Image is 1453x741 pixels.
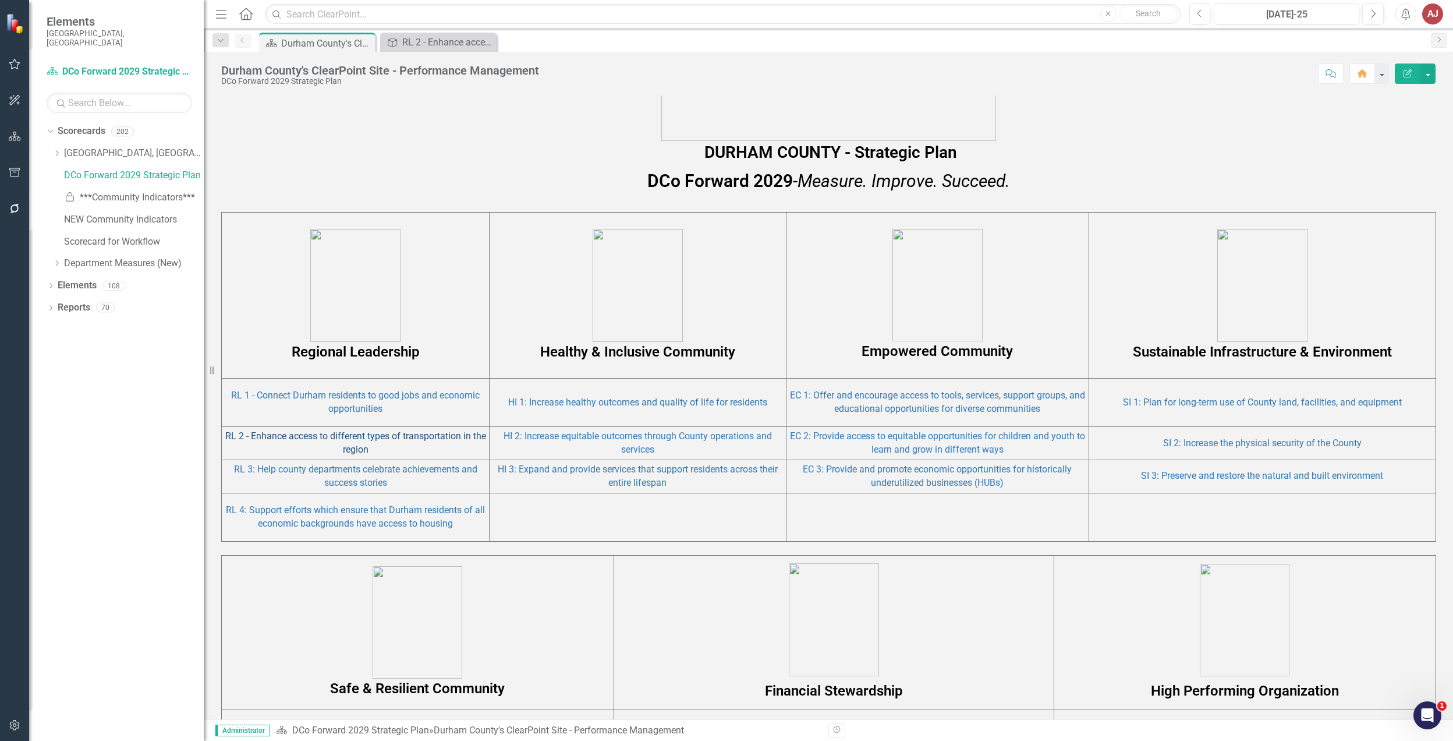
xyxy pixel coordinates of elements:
span: Administrator [215,725,270,736]
a: SI 3: Preserve and restore the natural and built environment [1141,470,1383,481]
a: RL 2 - Enhance access to different types of transportation in the region [383,35,494,50]
strong: Healthy & Inclusive Community [540,344,735,360]
strong: Empowered Community [862,343,1013,359]
button: AJ [1422,3,1443,24]
a: RL 2 - Enhance access to different types of transportation in the region [225,431,486,455]
a: EC 1: Offer and encourage access to tools, services, support groups, and educational opportunitie... [790,390,1085,414]
strong: High Performing Organization [1151,683,1339,699]
a: Reports [58,301,90,315]
div: Durham County's ClearPoint Site - Performance Management [221,64,539,77]
button: Search [1119,6,1178,22]
span: Search [1136,9,1161,18]
a: NEW Community Indicators [64,213,204,227]
div: 108 [102,281,125,291]
strong: Safe & Resilient Community [330,680,505,697]
a: Scorecard for Workflow [64,235,204,249]
div: Durham County's ClearPoint Site - Performance Management [281,36,373,51]
div: 70 [96,303,115,313]
input: Search Below... [47,93,192,113]
button: [DATE]-25 [1214,3,1359,24]
small: [GEOGRAPHIC_DATA], [GEOGRAPHIC_DATA] [47,29,192,48]
a: HI 3: Expand and provide services that support residents across their entire lifespan [498,464,778,488]
input: Search ClearPoint... [265,4,1180,24]
a: DCo Forward 2029 Strategic Plan [64,169,204,182]
div: » [276,724,820,738]
a: EC 2: Provide access to equitable opportunities for children and youth to learn and grow in diffe... [790,431,1085,455]
iframe: Intercom live chat [1413,701,1441,729]
div: DCo Forward 2029 Strategic Plan [221,77,539,86]
a: RL 3: Help county departments celebrate achievements and success stories [234,464,477,488]
span: Elements [47,15,192,29]
strong: Regional Leadership [292,344,420,360]
a: Department Measures (New) [64,257,204,270]
strong: Financial Stewardship [765,683,903,699]
div: [DATE]-25 [1218,8,1355,22]
div: Durham County's ClearPoint Site - Performance Management [434,725,684,736]
a: Scorecards [58,125,105,138]
strong: DCo Forward 2029 [647,171,793,191]
a: DCo Forward 2029 Strategic Plan [47,65,192,79]
div: 202 [111,126,134,136]
div: RL 2 - Enhance access to different types of transportation in the region [402,35,494,50]
span: - [647,171,1010,191]
a: EC 3: Provide and promote economic opportunities for historically underutilized businesses (HUBs) [803,464,1072,488]
strong: Sustainable Infrastructure & Environment [1133,344,1392,360]
a: SI 1: Plan for long-term use of County land, facilities, and equipment [1123,397,1402,408]
a: SI 2: Increase the physical security of the County [1163,437,1362,449]
a: Elements [58,279,97,292]
a: HI 1: Increase healthy outcomes and quality of life for residents [508,397,767,408]
span: DURHAM COUNTY - Strategic Plan [704,143,957,162]
img: ClearPoint Strategy [6,13,26,34]
a: HI 2: Increase equitable outcomes through County operations and services [504,431,772,455]
em: Measure. Improve. Succeed. [798,171,1010,191]
span: 1 [1437,701,1447,711]
a: RL 1 - Connect Durham residents to good jobs and economic opportunities [231,390,480,414]
a: DCo Forward 2029 Strategic Plan [292,725,429,736]
a: RL 4: Support efforts which ensure that Durham residents of all economic backgrounds have access ... [226,504,485,529]
a: [GEOGRAPHIC_DATA], [GEOGRAPHIC_DATA] [64,147,204,160]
